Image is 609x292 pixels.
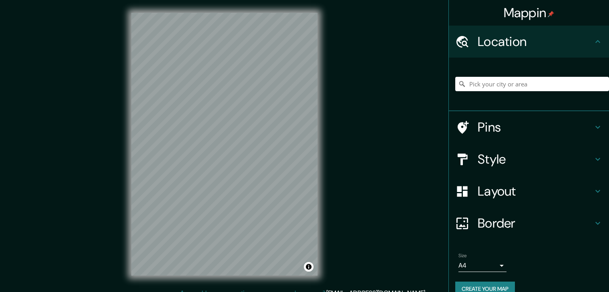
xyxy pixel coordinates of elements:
div: Border [449,207,609,239]
div: Style [449,143,609,175]
h4: Border [478,215,593,231]
div: Location [449,26,609,58]
div: Pins [449,111,609,143]
button: Toggle attribution [304,262,314,272]
label: Size [458,252,467,259]
input: Pick your city or area [455,77,609,91]
div: A4 [458,259,506,272]
h4: Location [478,34,593,50]
h4: Mappin [504,5,555,21]
h4: Layout [478,183,593,199]
canvas: Map [131,13,318,276]
img: pin-icon.png [548,11,554,17]
h4: Style [478,151,593,167]
div: Layout [449,175,609,207]
h4: Pins [478,119,593,135]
